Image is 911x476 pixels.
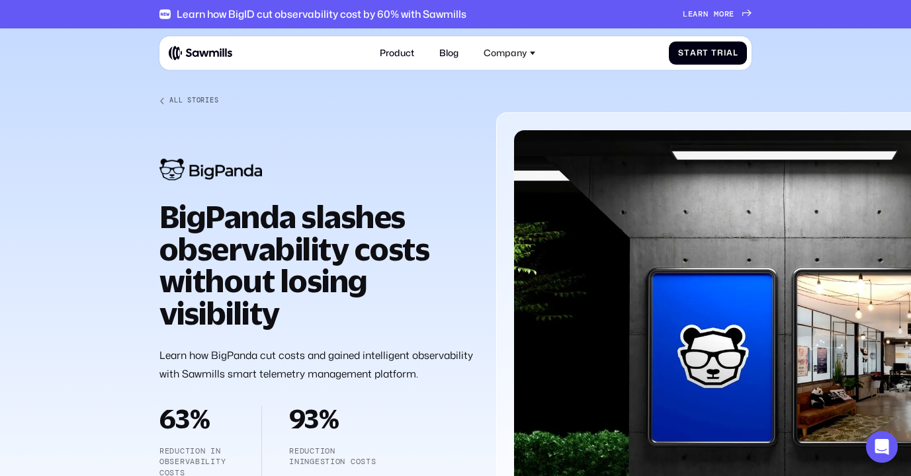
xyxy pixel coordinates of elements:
span: e [688,9,693,19]
h2: 93% [289,406,382,432]
span: e [729,9,734,19]
span: T [711,48,717,58]
span: t [703,48,709,58]
span: a [726,48,733,58]
span: l [733,48,738,58]
div: Company [477,41,542,65]
div: Company [484,48,527,59]
span: o [719,9,724,19]
a: Product [373,41,421,65]
span: a [690,48,697,58]
span: r [697,48,703,58]
h2: 63% [159,406,234,432]
div: Open Intercom Messenger [866,431,898,463]
span: m [714,9,719,19]
p: reduction iningestion costs [289,446,382,468]
a: Blog [433,41,466,65]
span: n [703,9,709,19]
span: t [684,48,690,58]
a: StartTrial [669,42,747,65]
span: i [724,48,726,58]
div: Learn how BigID cut observability cost by 60% with Sawmills [177,8,466,20]
span: L [683,9,688,19]
span: r [698,9,703,19]
span: a [693,9,698,19]
p: Learn how BigPanda cut costs and gained intelligent observability with Sawmills smart telemetry m... [159,346,475,383]
h1: BigPanda slashes observability costs without losing visibility [159,201,475,329]
span: r [724,9,730,19]
span: r [717,48,724,58]
span: S [678,48,684,58]
a: All Stories [159,97,475,104]
div: All Stories [169,97,218,104]
a: Learnmore [683,9,752,19]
